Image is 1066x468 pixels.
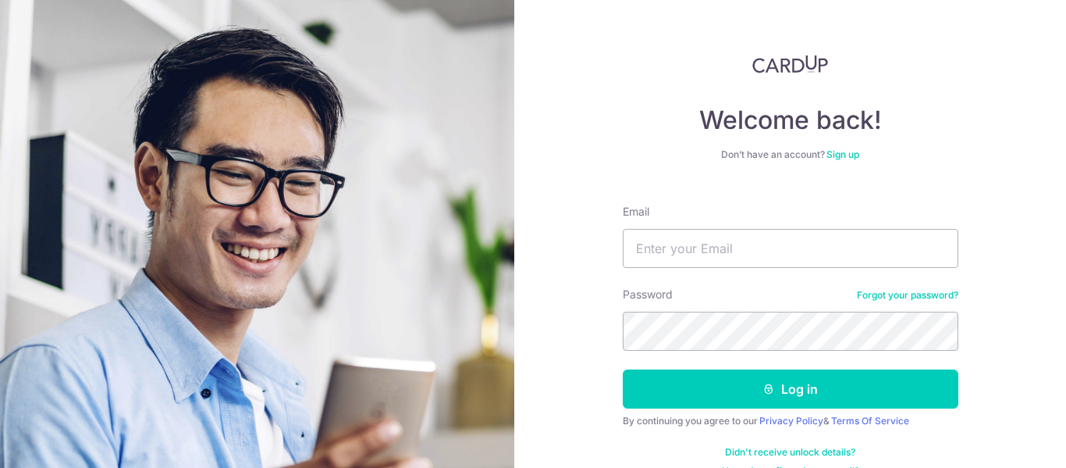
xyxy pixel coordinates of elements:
[623,148,958,161] div: Don’t have an account?
[623,287,673,302] label: Password
[759,415,823,427] a: Privacy Policy
[725,446,855,459] a: Didn't receive unlock details?
[623,105,958,136] h4: Welcome back!
[831,415,909,427] a: Terms Of Service
[752,55,829,73] img: CardUp Logo
[857,289,958,302] a: Forgot your password?
[623,204,649,220] label: Email
[623,370,958,409] button: Log in
[623,229,958,268] input: Enter your Email
[826,148,859,160] a: Sign up
[623,415,958,427] div: By continuing you agree to our &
